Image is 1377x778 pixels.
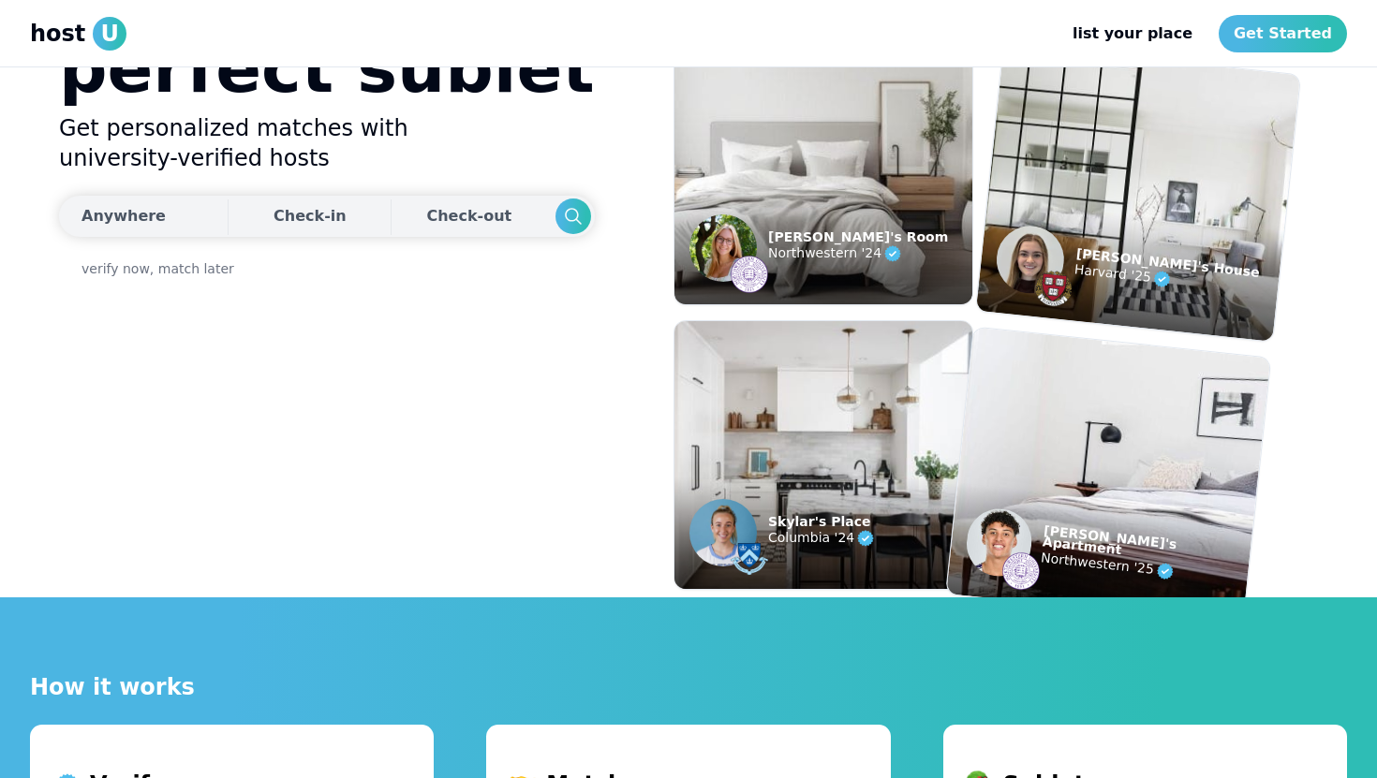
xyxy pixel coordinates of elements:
[59,113,595,173] h2: Get personalized matches with university-verified hosts
[768,231,948,242] p: [PERSON_NAME]'s Room
[1075,247,1260,278] p: [PERSON_NAME]'s House
[993,223,1067,297] img: example listing host
[59,196,595,237] div: Dates trigger
[1219,15,1347,52] a: Get Started
[1040,547,1249,591] p: Northwestern '25
[59,196,223,237] button: Anywhere
[555,198,591,234] button: Search
[976,44,1300,342] img: example listing
[689,499,757,566] img: example listing host
[768,516,877,527] p: Skylar's Place
[1033,268,1074,309] img: example listing host
[30,672,1347,702] p: How it works
[731,540,768,578] img: example listing host
[768,527,877,550] p: Columbia '24
[731,256,768,293] img: example listing host
[274,198,347,235] div: Check-in
[674,321,972,589] img: example listing
[1073,258,1259,300] p: Harvard '25
[1058,15,1207,52] a: list your place
[81,205,166,228] div: Anywhere
[426,198,519,235] div: Check-out
[689,214,757,282] img: example listing host
[93,17,126,51] span: U
[674,37,972,304] img: example listing
[946,327,1270,624] img: example listing
[1043,524,1251,568] p: [PERSON_NAME]'s Apartment
[964,506,1035,580] img: example listing host
[1058,15,1347,52] nav: Main
[768,242,948,265] p: Northwestern '24
[30,17,126,51] a: hostU
[81,259,234,278] a: verify now, match later
[30,19,85,49] span: host
[1000,550,1042,592] img: example listing host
